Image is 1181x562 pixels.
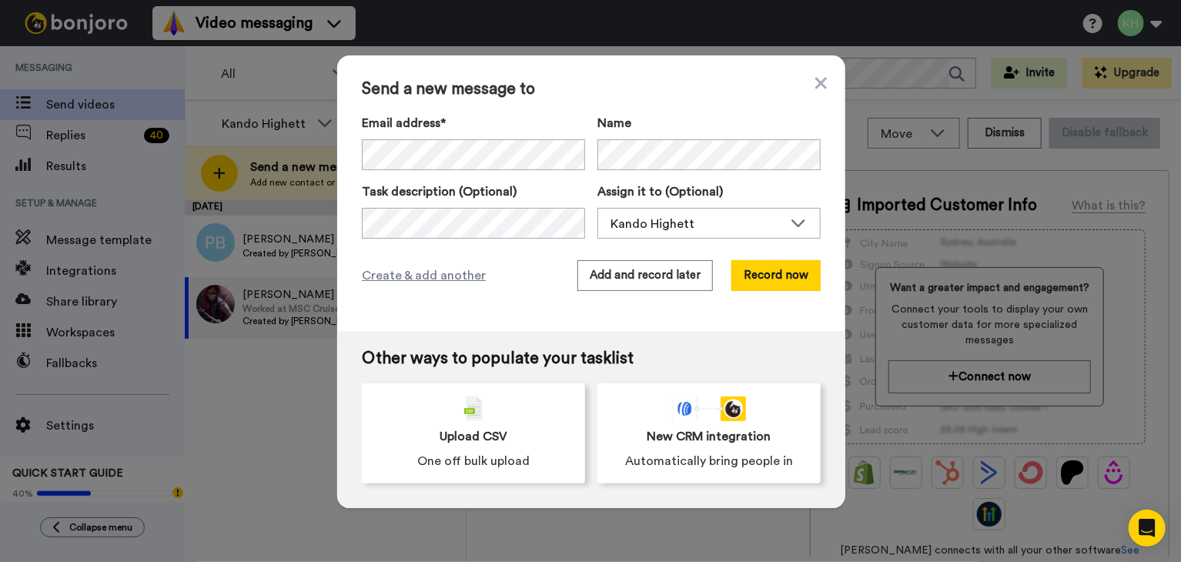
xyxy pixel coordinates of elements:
[611,215,783,233] div: Kando Highett
[440,427,507,446] span: Upload CSV
[647,427,771,446] span: New CRM integration
[362,114,585,132] label: Email address*
[731,260,821,291] button: Record now
[464,396,483,421] img: csv-grey.png
[362,266,486,285] span: Create & add another
[362,350,821,368] span: Other ways to populate your tasklist
[577,260,713,291] button: Add and record later
[672,396,746,421] div: animation
[625,452,793,470] span: Automatically bring people in
[417,452,530,470] span: One off bulk upload
[597,114,631,132] span: Name
[597,182,821,201] label: Assign it to (Optional)
[362,80,821,99] span: Send a new message to
[362,182,585,201] label: Task description (Optional)
[1129,510,1166,547] div: Open Intercom Messenger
